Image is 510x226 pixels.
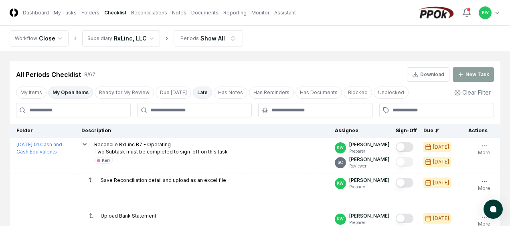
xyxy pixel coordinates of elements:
button: Blocked [344,87,372,99]
span: KW [337,180,344,186]
p: [PERSON_NAME] [349,212,389,220]
button: Download [407,67,449,82]
button: PeriodsShow All [174,30,243,46]
a: Assistant [274,9,296,16]
div: [DATE] [433,158,449,165]
div: Keri [102,157,110,163]
p: Reconcile RxLinc B7 - Operating Two Subtask must be completed to sign-off on this task [94,141,228,155]
span: SC [338,159,343,165]
button: Mark complete [396,157,413,167]
div: [DATE] [433,179,449,186]
th: Sign-Off [393,124,420,138]
button: Unblocked [374,87,409,99]
p: Preparer [349,220,389,226]
p: [PERSON_NAME] [349,156,389,163]
span: [DATE] : [16,141,34,147]
div: 8 / 67 [84,71,95,78]
span: KW [482,10,489,16]
p: Upload Bank Statement [101,212,156,220]
span: KW [337,145,344,151]
div: All Periods Checklist [16,70,81,79]
p: Preparer [349,184,389,190]
a: Dashboard [23,9,49,16]
button: KW [478,6,492,20]
a: Reconciliations [131,9,167,16]
button: Mark complete [396,142,413,152]
button: Due Today [156,87,191,99]
div: Actions [462,127,494,134]
p: Reviewer [349,163,389,169]
div: Workflow [15,35,37,42]
button: More [476,177,492,194]
button: Has Notes [214,87,247,99]
div: Subsidiary [87,35,112,42]
th: Assignee [332,124,393,138]
button: Mark complete [396,214,413,223]
button: My Items [16,87,47,99]
div: [DATE] [433,215,449,222]
th: Folder [10,124,78,138]
img: PPOk logo [417,6,455,19]
button: Late [193,87,212,99]
a: Folders [81,9,99,16]
button: My Open Items [48,87,93,99]
button: More [476,141,492,158]
a: Documents [191,9,219,16]
button: atlas-launcher [484,200,503,219]
div: Due [423,127,455,134]
p: [PERSON_NAME] [349,141,389,148]
img: Logo [10,8,18,17]
p: [PERSON_NAME] [349,177,389,184]
p: Preparer [349,148,389,154]
a: Checklist [104,9,126,16]
a: Notes [172,9,186,16]
button: Mark complete [396,178,413,188]
button: Has Reminders [249,87,294,99]
th: Description [78,124,332,138]
nav: breadcrumb [10,30,243,46]
div: Periods [180,35,199,42]
button: Clear Filter [451,85,494,100]
button: Has Documents [295,87,342,99]
a: [DATE]:01 Cash and Cash Equivalents [16,141,62,155]
button: Ready for My Review [95,87,154,99]
div: Show All [200,34,225,42]
div: [DATE] [433,143,449,151]
span: KW [337,216,344,222]
p: Save Reconciliation detail and upload as an excel file [101,177,226,184]
a: Monitor [251,9,269,16]
a: My Tasks [54,9,77,16]
a: Reporting [223,9,247,16]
